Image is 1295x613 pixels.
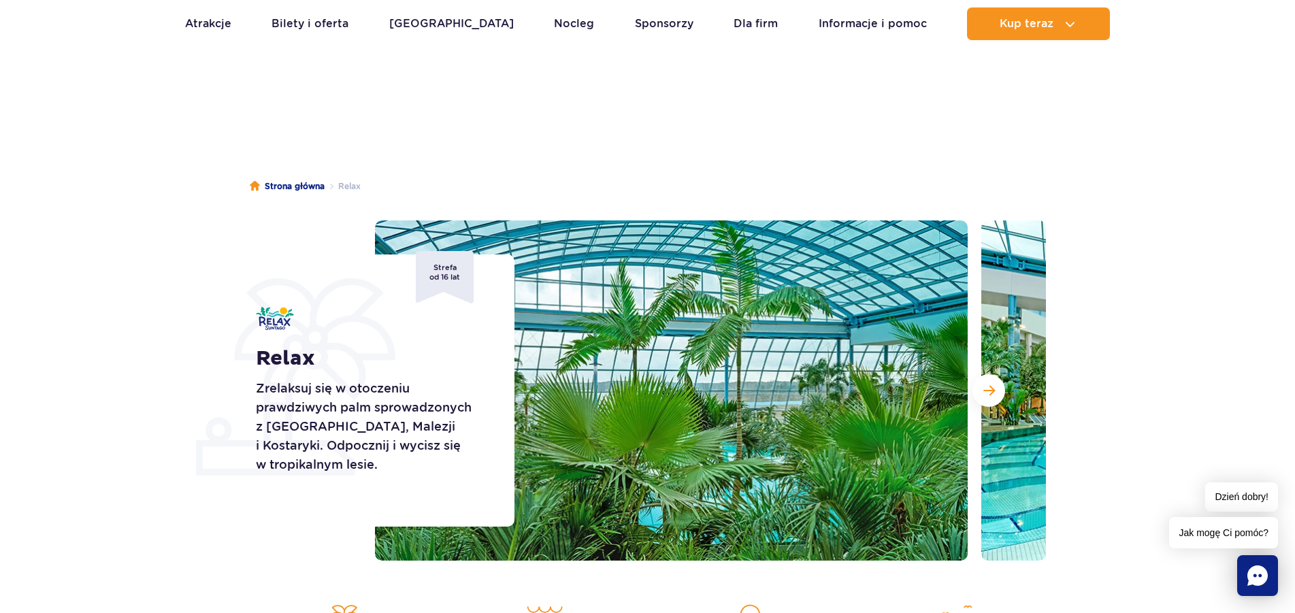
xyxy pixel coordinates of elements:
[972,374,1005,407] button: Następny slajd
[1205,482,1278,512] span: Dzień dobry!
[734,7,778,40] a: Dla firm
[1169,517,1278,548] span: Jak mogę Ci pomóc?
[250,180,325,193] a: Strona główna
[554,7,594,40] a: Nocleg
[272,7,348,40] a: Bilety i oferta
[967,7,1110,40] button: Kup teraz
[185,7,231,40] a: Atrakcje
[389,7,514,40] a: [GEOGRAPHIC_DATA]
[1000,18,1053,30] span: Kup teraz
[1237,555,1278,596] div: Chat
[256,379,484,474] p: Zrelaksuj się w otoczeniu prawdziwych palm sprowadzonych z [GEOGRAPHIC_DATA], Malezji i Kostaryki...
[256,307,294,330] img: Relax
[416,251,474,303] span: Strefa od 16 lat
[325,180,361,193] li: Relax
[635,7,693,40] a: Sponsorzy
[819,7,927,40] a: Informacje i pomoc
[256,346,484,371] h1: Relax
